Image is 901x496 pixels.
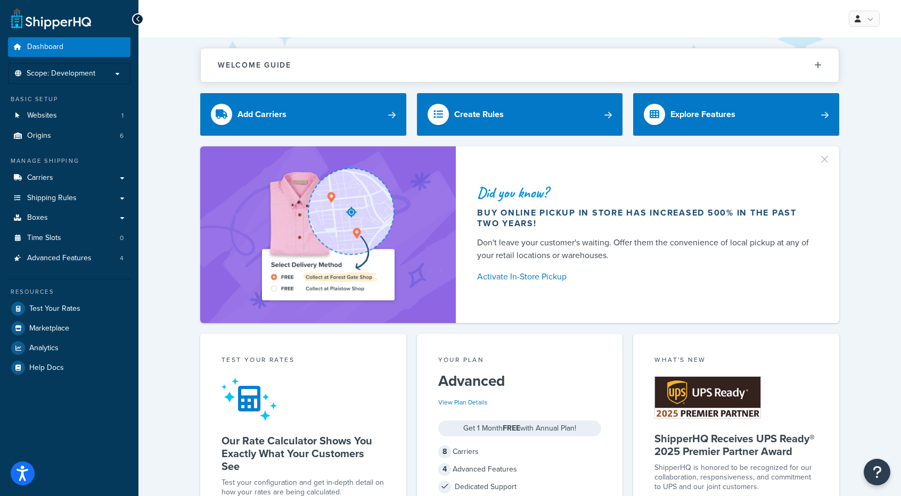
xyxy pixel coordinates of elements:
[27,173,53,183] span: Carriers
[200,93,406,136] a: Add Carriers
[654,463,818,492] p: ShipperHQ is honored to be recognized for our collaboration, responsiveness, and commitment to UP...
[8,287,130,296] div: Resources
[503,423,520,434] strong: FREE
[654,355,818,367] div: What's New
[8,188,130,208] a: Shipping Rules
[8,228,130,248] li: Time Slots
[8,208,130,228] a: Boxes
[8,338,130,358] a: Analytics
[8,95,130,104] div: Basic Setup
[29,344,59,353] span: Analytics
[438,445,451,458] span: 8
[29,363,64,373] span: Help Docs
[438,444,602,459] div: Carriers
[8,106,130,126] a: Websites1
[237,107,286,122] div: Add Carriers
[8,228,130,248] a: Time Slots0
[477,269,814,284] a: Activate In-Store Pickup
[477,185,814,200] div: Did you know?
[8,249,130,268] a: Advanced Features4
[477,208,814,229] div: Buy online pickup in store has increased 500% in the past two years!
[438,463,451,476] span: 4
[8,319,130,338] a: Marketplace
[438,462,602,477] div: Advanced Features
[27,69,95,78] span: Scope: Development
[8,126,130,146] li: Origins
[477,236,814,262] div: Don't leave your customer's waiting. Offer them the convenience of local pickup at any of your re...
[27,131,51,140] span: Origins
[120,234,124,243] span: 0
[120,131,124,140] span: 6
[8,249,130,268] li: Advanced Features
[864,459,890,485] button: Open Resource Center
[29,304,80,313] span: Test Your Rates
[454,107,504,122] div: Create Rules
[8,106,130,126] li: Websites
[218,61,291,69] h2: Welcome Guide
[654,432,818,458] h5: ShipperHQ Receives UPS Ready® 2025 Premier Partner Award
[8,358,130,377] a: Help Docs
[201,48,839,82] button: Welcome Guide
[27,213,48,222] span: Boxes
[27,43,63,52] span: Dashboard
[27,254,92,263] span: Advanced Features
[8,299,130,318] a: Test Your Rates
[222,355,385,367] div: Test your rates
[27,234,61,243] span: Time Slots
[438,355,602,367] div: Your Plan
[121,111,124,120] span: 1
[8,168,130,188] a: Carriers
[232,162,424,307] img: ad-shirt-map-b0359fc47e01cab431d101c4b569394f6a03f54285957d908178d52f29eb9668.png
[438,398,488,407] a: View Plan Details
[417,93,623,136] a: Create Rules
[27,194,77,203] span: Shipping Rules
[633,93,839,136] a: Explore Features
[670,107,735,122] div: Explore Features
[438,373,602,390] h5: Advanced
[27,111,57,120] span: Websites
[438,420,602,436] div: Get 1 Month with Annual Plan!
[29,324,69,333] span: Marketplace
[8,156,130,166] div: Manage Shipping
[438,480,602,494] div: Dedicated Support
[222,434,385,473] h5: Our Rate Calculator Shows You Exactly What Your Customers See
[8,37,130,57] a: Dashboard
[120,254,124,263] span: 4
[8,126,130,146] a: Origins6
